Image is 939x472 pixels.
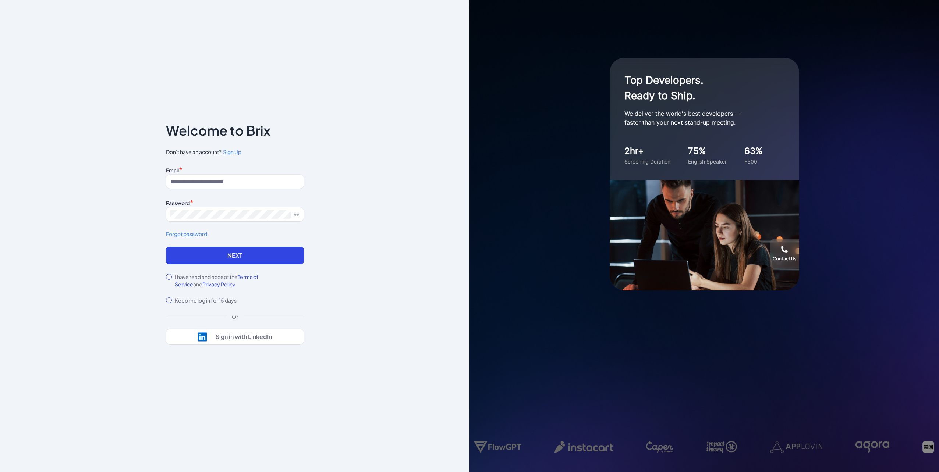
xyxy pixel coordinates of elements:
[202,281,235,287] span: Privacy Policy
[166,200,190,206] label: Password
[166,230,304,238] a: Forgot password
[222,148,241,156] a: Sign Up
[624,144,670,158] div: 2hr+
[770,239,799,268] button: Contact Us
[624,158,670,165] div: Screening Duration
[166,247,304,264] button: Next
[166,148,304,156] span: Don’t have an account?
[166,125,270,136] p: Welcome to Brix
[744,158,763,165] div: F500
[175,273,304,288] label: I have read and accept the and
[624,109,772,127] p: We deliver the world's best developers — faster than your next stand-up meeting.
[688,144,727,158] div: 75%
[688,158,727,165] div: English Speaker
[175,297,237,304] label: Keep me log in for 15 days
[744,144,763,158] div: 63%
[773,256,796,262] div: Contact Us
[166,167,179,174] label: Email
[223,149,241,155] span: Sign Up
[226,313,244,320] div: Or
[216,333,272,340] div: Sign in with LinkedIn
[624,72,772,103] h1: Top Developers. Ready to Ship.
[166,329,304,344] button: Sign in with LinkedIn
